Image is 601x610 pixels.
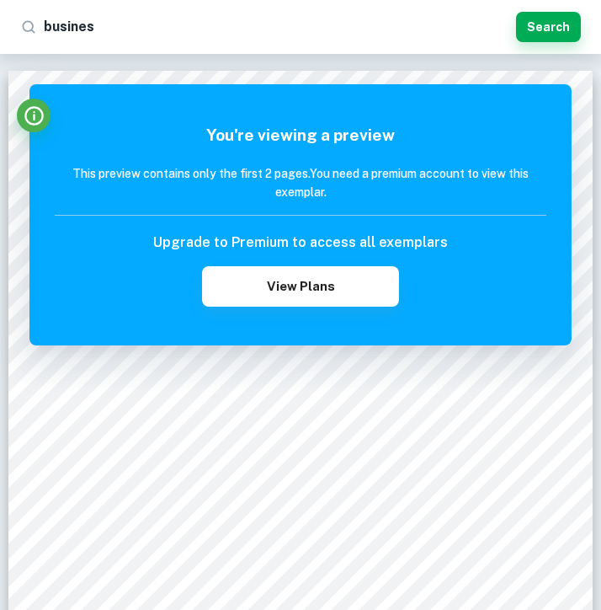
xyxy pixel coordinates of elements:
[55,123,546,147] h5: You're viewing a preview
[17,99,51,132] button: Info
[153,233,448,253] h6: Upgrade to Premium to access all exemplars
[516,12,581,42] button: Search
[55,164,546,201] h6: This preview contains only the first 2 pages. You need a premium account to view this exemplar.
[44,13,509,40] input: Search for any exemplars...
[202,266,399,307] button: View Plans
